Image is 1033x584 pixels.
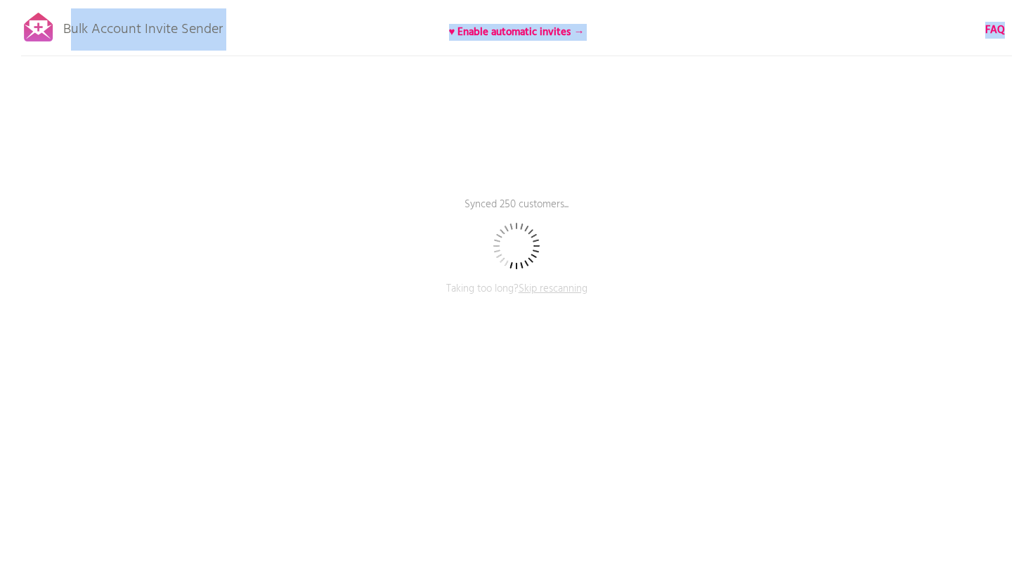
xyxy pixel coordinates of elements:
[519,280,587,297] span: Skip rescanning
[449,24,585,41] b: ♥ Enable automatic invites →
[306,197,727,232] p: Synced 250 customers...
[63,8,223,44] p: Bulk Account Invite Sender
[985,22,1005,38] a: FAQ
[306,281,727,316] p: Taking too long?
[985,22,1005,39] b: FAQ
